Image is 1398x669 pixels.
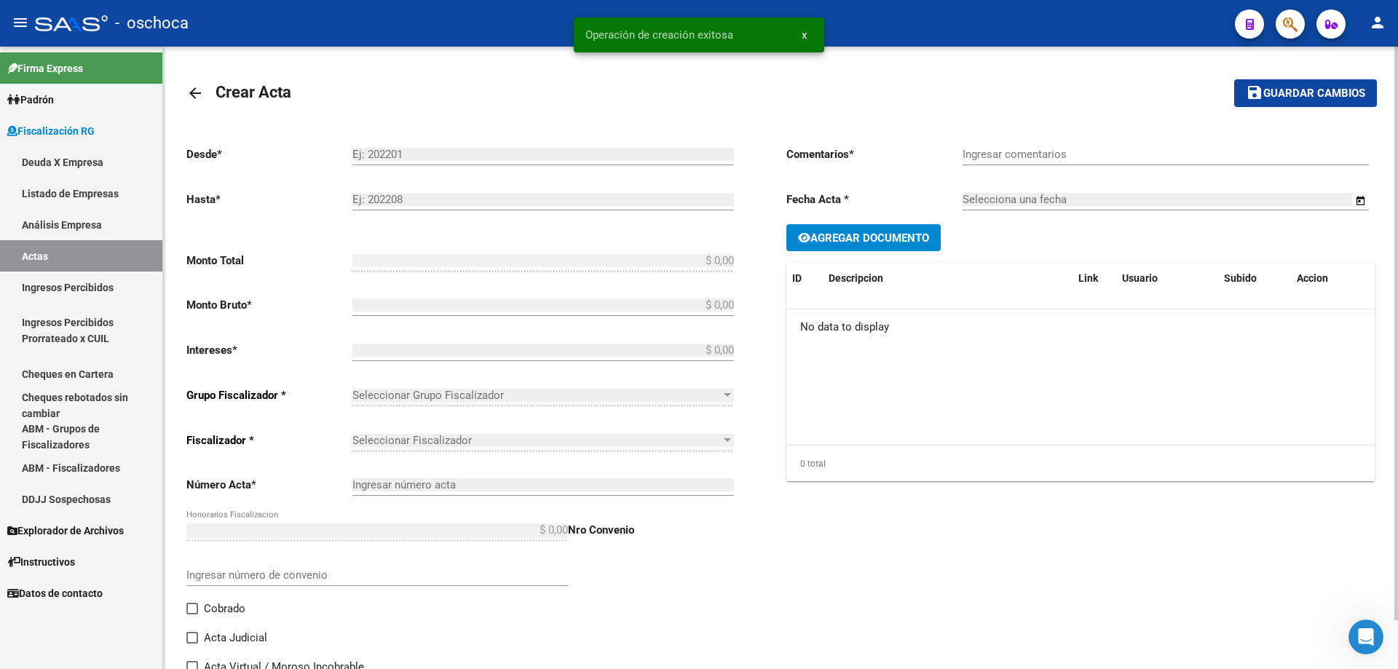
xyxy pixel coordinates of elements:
[810,231,929,245] span: Agregar Documento
[186,253,352,269] p: Monto Total
[829,272,883,284] span: Descripcion
[1263,87,1365,100] span: Guardar cambios
[790,22,818,48] button: x
[216,83,291,101] span: Crear Acta
[186,297,352,313] p: Monto Bruto
[1369,14,1386,31] mat-icon: person
[786,263,823,294] datatable-header-cell: ID
[1224,272,1257,284] span: Subido
[352,389,721,402] span: Seleccionar Grupo Fiscalizador
[7,60,83,76] span: Firma Express
[786,224,941,251] button: Agregar Documento
[1297,272,1328,284] span: Accion
[7,554,75,570] span: Instructivos
[12,14,29,31] mat-icon: menu
[186,84,204,102] mat-icon: arrow_back
[7,123,95,139] span: Fiscalización RG
[204,629,267,646] span: Acta Judicial
[1348,619,1383,654] iframe: Intercom live chat
[115,7,189,39] span: - oschoca
[186,387,352,403] p: Grupo Fiscalizador *
[1073,263,1116,294] datatable-header-cell: Link
[186,342,352,358] p: Intereses
[352,434,721,447] span: Seleccionar Fiscalizador
[585,28,733,42] span: Operación de creación exitosa
[186,477,352,493] p: Número Acta
[786,191,963,207] p: Fecha Acta *
[1116,263,1218,294] datatable-header-cell: Usuario
[7,92,54,108] span: Padrón
[802,28,807,41] span: x
[786,309,1375,346] div: No data to display
[7,585,103,601] span: Datos de contacto
[186,191,352,207] p: Hasta
[1246,84,1263,101] mat-icon: save
[1218,263,1291,294] datatable-header-cell: Subido
[204,600,245,617] span: Cobrado
[823,263,1073,294] datatable-header-cell: Descripcion
[1122,272,1158,284] span: Usuario
[792,272,802,284] span: ID
[786,446,1375,482] div: 0 total
[7,523,124,539] span: Explorador de Archivos
[186,432,352,448] p: Fiscalizador *
[186,146,352,162] p: Desde
[1078,272,1098,284] span: Link
[1234,79,1377,106] button: Guardar cambios
[1291,263,1364,294] datatable-header-cell: Accion
[568,522,734,538] p: Nro Convenio
[786,146,963,162] p: Comentarios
